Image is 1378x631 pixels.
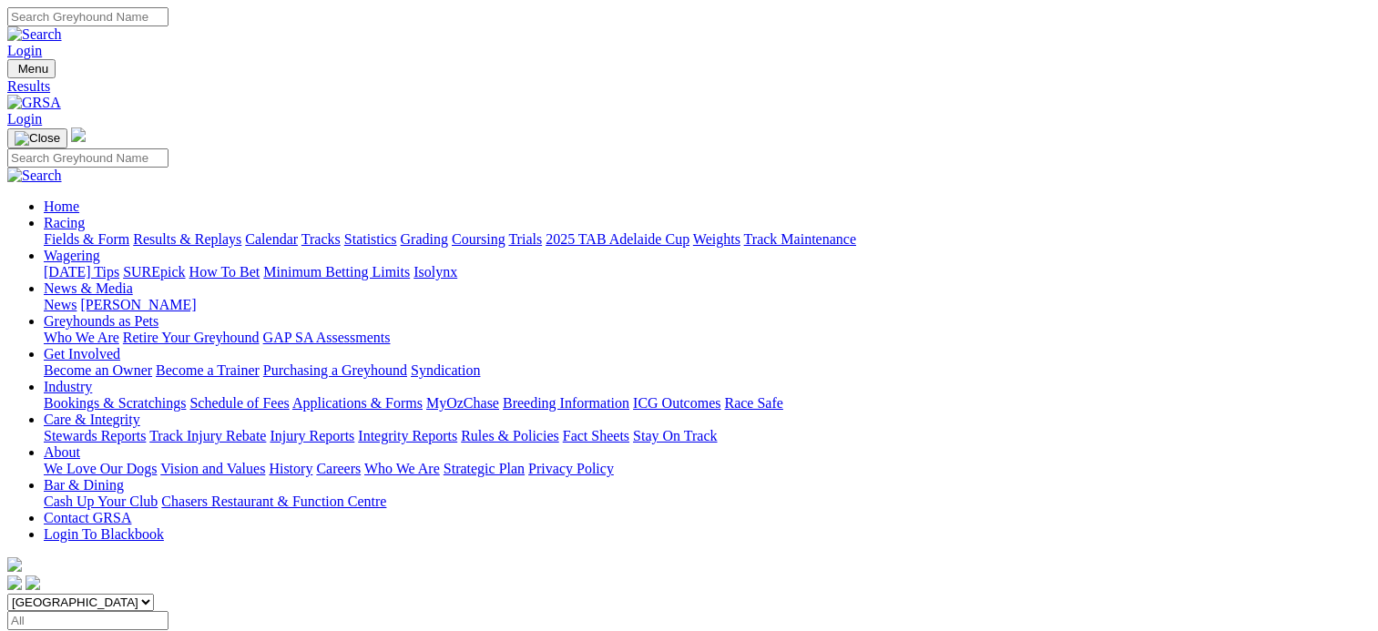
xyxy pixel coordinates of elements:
a: Login [7,111,42,127]
a: Chasers Restaurant & Function Centre [161,494,386,509]
a: Purchasing a Greyhound [263,362,407,378]
a: About [44,444,80,460]
a: Racing [44,215,85,230]
a: Grading [401,231,448,247]
a: Statistics [344,231,397,247]
input: Select date [7,611,168,630]
div: Care & Integrity [44,428,1371,444]
a: Privacy Policy [528,461,614,476]
input: Search [7,148,168,168]
a: Home [44,198,79,214]
img: logo-grsa-white.png [71,127,86,142]
a: Login To Blackbook [44,526,164,542]
a: Contact GRSA [44,510,131,525]
a: Who We Are [364,461,440,476]
a: SUREpick [123,264,185,280]
button: Toggle navigation [7,59,56,78]
button: Toggle navigation [7,128,67,148]
a: Track Maintenance [744,231,856,247]
div: News & Media [44,297,1371,313]
a: Careers [316,461,361,476]
div: Get Involved [44,362,1371,379]
a: Schedule of Fees [189,395,289,411]
img: twitter.svg [26,575,40,590]
a: 2025 TAB Adelaide Cup [546,231,689,247]
a: Injury Reports [270,428,354,443]
div: Bar & Dining [44,494,1371,510]
a: Care & Integrity [44,412,140,427]
a: History [269,461,312,476]
a: Become an Owner [44,362,152,378]
div: Greyhounds as Pets [44,330,1371,346]
a: Login [7,43,42,58]
a: Wagering [44,248,100,263]
a: Syndication [411,362,480,378]
a: Become a Trainer [156,362,260,378]
a: Vision and Values [160,461,265,476]
img: Search [7,168,62,184]
a: Rules & Policies [461,428,559,443]
a: Weights [693,231,740,247]
a: We Love Our Dogs [44,461,157,476]
a: Tracks [301,231,341,247]
a: Fields & Form [44,231,129,247]
a: Industry [44,379,92,394]
a: ICG Outcomes [633,395,720,411]
a: Integrity Reports [358,428,457,443]
a: Strategic Plan [444,461,525,476]
a: Get Involved [44,346,120,361]
a: [PERSON_NAME] [80,297,196,312]
a: MyOzChase [426,395,499,411]
a: Track Injury Rebate [149,428,266,443]
a: Retire Your Greyhound [123,330,260,345]
a: Stay On Track [633,428,717,443]
a: Trials [508,231,542,247]
a: Coursing [452,231,505,247]
div: Racing [44,231,1371,248]
a: Cash Up Your Club [44,494,158,509]
a: How To Bet [189,264,260,280]
a: Results & Replays [133,231,241,247]
a: Applications & Forms [292,395,423,411]
input: Search [7,7,168,26]
img: Close [15,131,60,146]
a: Breeding Information [503,395,629,411]
a: Fact Sheets [563,428,629,443]
a: GAP SA Assessments [263,330,391,345]
img: Search [7,26,62,43]
a: Who We Are [44,330,119,345]
a: Calendar [245,231,298,247]
div: About [44,461,1371,477]
img: logo-grsa-white.png [7,557,22,572]
div: Industry [44,395,1371,412]
a: Isolynx [413,264,457,280]
a: News [44,297,77,312]
a: Results [7,78,1371,95]
a: Bar & Dining [44,477,124,493]
a: Race Safe [724,395,782,411]
div: Wagering [44,264,1371,280]
a: Stewards Reports [44,428,146,443]
img: facebook.svg [7,575,22,590]
a: Greyhounds as Pets [44,313,158,329]
a: Minimum Betting Limits [263,264,410,280]
a: Bookings & Scratchings [44,395,186,411]
a: [DATE] Tips [44,264,119,280]
a: News & Media [44,280,133,296]
img: GRSA [7,95,61,111]
span: Menu [18,62,48,76]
